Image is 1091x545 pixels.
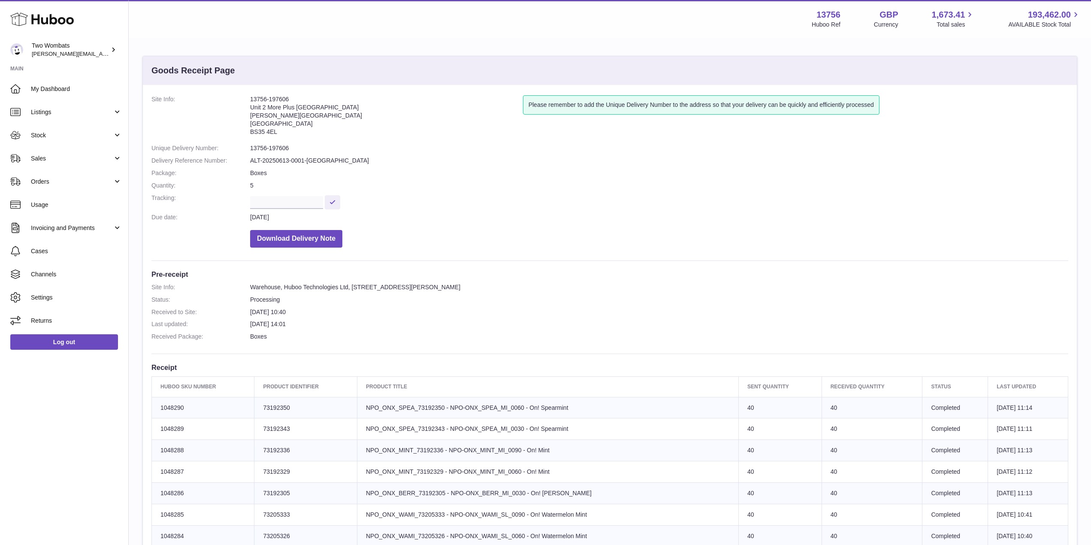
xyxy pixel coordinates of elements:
td: 40 [739,440,822,461]
dd: ALT-20250613-0001-[GEOGRAPHIC_DATA] [250,157,1068,165]
dt: Status: [151,296,250,304]
span: Total sales [937,21,975,29]
td: NPO_ONX_BERR_73192305 - NPO-ONX_BERR_MI_0030 - On! [PERSON_NAME] [357,483,738,504]
td: Completed [922,504,988,525]
td: 1048290 [152,397,254,418]
span: Settings [31,294,122,302]
span: Cases [31,247,122,255]
td: 1048285 [152,504,254,525]
dd: [DATE] 10:40 [250,308,1068,316]
dt: Tracking: [151,194,250,209]
strong: GBP [879,9,898,21]
dt: Delivery Reference Number: [151,157,250,165]
div: Currency [874,21,898,29]
img: philip.carroll@twowombats.com [10,43,23,56]
dd: Boxes [250,333,1068,341]
h3: Goods Receipt Page [151,65,235,76]
th: Last updated [988,377,1068,397]
td: NPO_ONX_SPEA_73192343 - NPO-ONX_SPEA_MI_0030 - On! Spearmint [357,418,738,440]
dd: [DATE] [250,213,1068,221]
td: NPO_ONX_MINT_73192329 - NPO-ONX_MINT_MI_0060 - On! Mint [357,461,738,483]
th: Huboo SKU Number [152,377,254,397]
td: 40 [739,461,822,483]
td: 73205333 [254,504,357,525]
td: [DATE] 11:13 [988,483,1068,504]
td: 73192329 [254,461,357,483]
div: Huboo Ref [812,21,840,29]
td: 1048288 [152,440,254,461]
span: Sales [31,154,113,163]
td: 40 [822,504,922,525]
span: [PERSON_NAME][EMAIL_ADDRESS][PERSON_NAME][DOMAIN_NAME] [32,50,218,57]
td: NPO_ONX_MINT_73192336 - NPO-ONX_MINT_MI_0090 - On! Mint [357,440,738,461]
dt: Due date: [151,213,250,221]
span: AVAILABLE Stock Total [1008,21,1081,29]
td: 40 [739,483,822,504]
div: Two Wombats [32,42,109,58]
dd: Boxes [250,169,1068,177]
span: Usage [31,201,122,209]
a: 193,462.00 AVAILABLE Stock Total [1008,9,1081,29]
a: 1,673.41 Total sales [932,9,975,29]
td: 73192343 [254,418,357,440]
td: [DATE] 11:13 [988,440,1068,461]
td: 40 [739,397,822,418]
span: Invoicing and Payments [31,224,113,232]
span: Stock [31,131,113,139]
td: 1048287 [152,461,254,483]
td: 40 [822,461,922,483]
span: Returns [31,317,122,325]
dt: Package: [151,169,250,177]
td: 40 [739,504,822,525]
div: Please remember to add the Unique Delivery Number to the address so that your delivery can be qui... [523,95,879,115]
td: 40 [739,418,822,440]
td: [DATE] 11:11 [988,418,1068,440]
dd: [DATE] 14:01 [250,320,1068,328]
h3: Pre-receipt [151,269,1068,279]
dd: Warehouse, Huboo Technologies Ltd, [STREET_ADDRESS][PERSON_NAME] [250,283,1068,291]
dt: Site Info: [151,283,250,291]
strong: 13756 [816,9,840,21]
span: Channels [31,270,122,279]
button: Download Delivery Note [250,230,342,248]
td: 73192336 [254,440,357,461]
td: NPO_ONX_SPEA_73192350 - NPO-ONX_SPEA_MI_0060 - On! Spearmint [357,397,738,418]
th: Product Identifier [254,377,357,397]
dt: Last updated: [151,320,250,328]
td: Completed [922,461,988,483]
td: 40 [822,397,922,418]
span: Listings [31,108,113,116]
td: 1048289 [152,418,254,440]
span: 1,673.41 [932,9,965,21]
h3: Receipt [151,363,1068,372]
dt: Unique Delivery Number: [151,144,250,152]
address: 13756-197606 Unit 2 More Plus [GEOGRAPHIC_DATA] [PERSON_NAME][GEOGRAPHIC_DATA] [GEOGRAPHIC_DATA] ... [250,95,523,140]
td: Completed [922,397,988,418]
dt: Quantity: [151,182,250,190]
span: Orders [31,178,113,186]
th: Product title [357,377,738,397]
td: 40 [822,418,922,440]
td: [DATE] 10:41 [988,504,1068,525]
td: [DATE] 11:12 [988,461,1068,483]
td: 73192305 [254,483,357,504]
th: Status [922,377,988,397]
dd: Processing [250,296,1068,304]
a: Log out [10,334,118,350]
span: My Dashboard [31,85,122,93]
td: NPO_ONX_WAMI_73205333 - NPO-ONX_WAMI_SL_0090 - On! Watermelon Mint [357,504,738,525]
th: Sent Quantity [739,377,822,397]
td: 73192350 [254,397,357,418]
span: 193,462.00 [1028,9,1071,21]
td: [DATE] 11:14 [988,397,1068,418]
td: 40 [822,440,922,461]
td: Completed [922,483,988,504]
dt: Site Info: [151,95,250,140]
dd: 13756-197606 [250,144,1068,152]
th: Received Quantity [822,377,922,397]
td: Completed [922,418,988,440]
td: Completed [922,440,988,461]
dt: Received Package: [151,333,250,341]
td: 40 [822,483,922,504]
td: 1048286 [152,483,254,504]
